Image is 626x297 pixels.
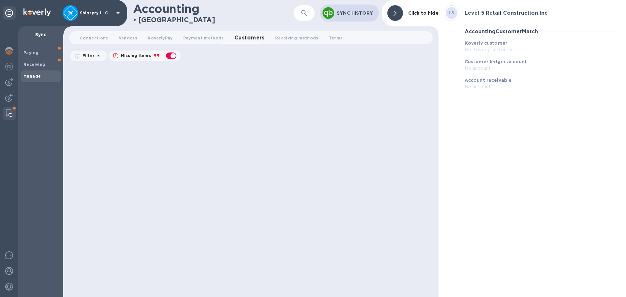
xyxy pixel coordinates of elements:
p: No Koverly customer [465,46,621,53]
b: Koverly customer [465,40,507,46]
span: Terms [329,35,343,41]
img: Foreign exchange [5,63,13,70]
h1: Accounting [133,2,199,16]
span: Payment methods [183,35,224,41]
p: 55 [154,52,159,59]
b: Paying [23,50,38,55]
button: Missing items55 [109,51,181,61]
p: Sync [23,31,58,38]
p: Filter [80,53,95,58]
span: Customers [234,33,265,42]
b: Account receivable [465,78,512,83]
b: L5 [449,10,454,15]
p: Sync History [337,10,374,16]
b: Receiving [23,62,46,67]
p: Missing items [121,53,151,59]
img: Logo [23,8,51,16]
span: Connections [80,35,108,41]
b: Manage [23,74,41,79]
span: Receiving methods [275,35,319,41]
span: KoverlyPay [148,35,172,41]
p: No account [465,65,621,72]
h2: • [GEOGRAPHIC_DATA] [133,16,215,24]
b: Customer ledger account [465,59,527,64]
b: Click to hide [408,10,439,16]
h3: Level 5 Retail Construction Inc [465,10,547,16]
p: No account [465,83,621,90]
p: Shipspry LLC [80,11,112,15]
div: Unpin categories [3,7,16,20]
span: Vendors [119,35,137,41]
h3: Accounting Customer Match [465,29,538,35]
